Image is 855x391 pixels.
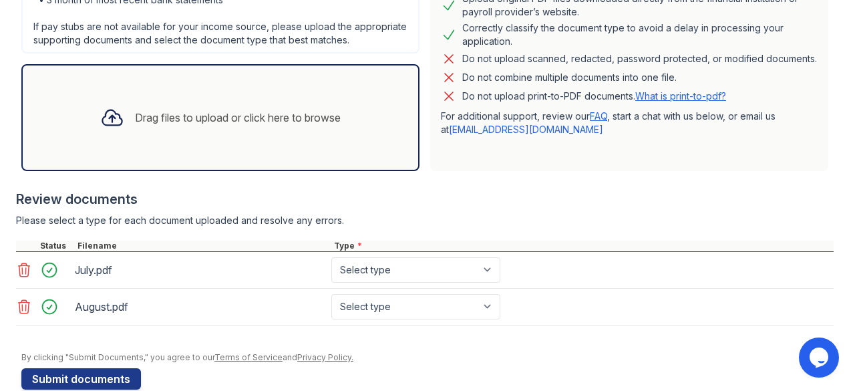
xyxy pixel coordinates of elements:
div: By clicking "Submit Documents," you agree to our and [21,352,834,363]
div: Drag files to upload or click here to browse [135,110,341,126]
a: Terms of Service [214,352,283,362]
div: Type [331,241,834,251]
div: Filename [75,241,331,251]
div: Status [37,241,75,251]
div: August.pdf [75,296,326,317]
iframe: chat widget [799,338,842,378]
div: Do not upload scanned, redacted, password protected, or modified documents. [462,51,817,67]
div: Do not combine multiple documents into one file. [462,70,677,86]
div: July.pdf [75,259,326,281]
div: Please select a type for each document uploaded and resolve any errors. [16,214,834,227]
a: What is print-to-pdf? [635,90,726,102]
button: Submit documents [21,368,141,390]
a: Privacy Policy. [297,352,353,362]
p: For additional support, review our , start a chat with us below, or email us at [441,110,818,136]
a: [EMAIL_ADDRESS][DOMAIN_NAME] [449,124,603,135]
a: FAQ [590,110,607,122]
div: Review documents [16,190,834,209]
div: Correctly classify the document type to avoid a delay in processing your application. [462,21,818,48]
p: Do not upload print-to-PDF documents. [462,90,726,103]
